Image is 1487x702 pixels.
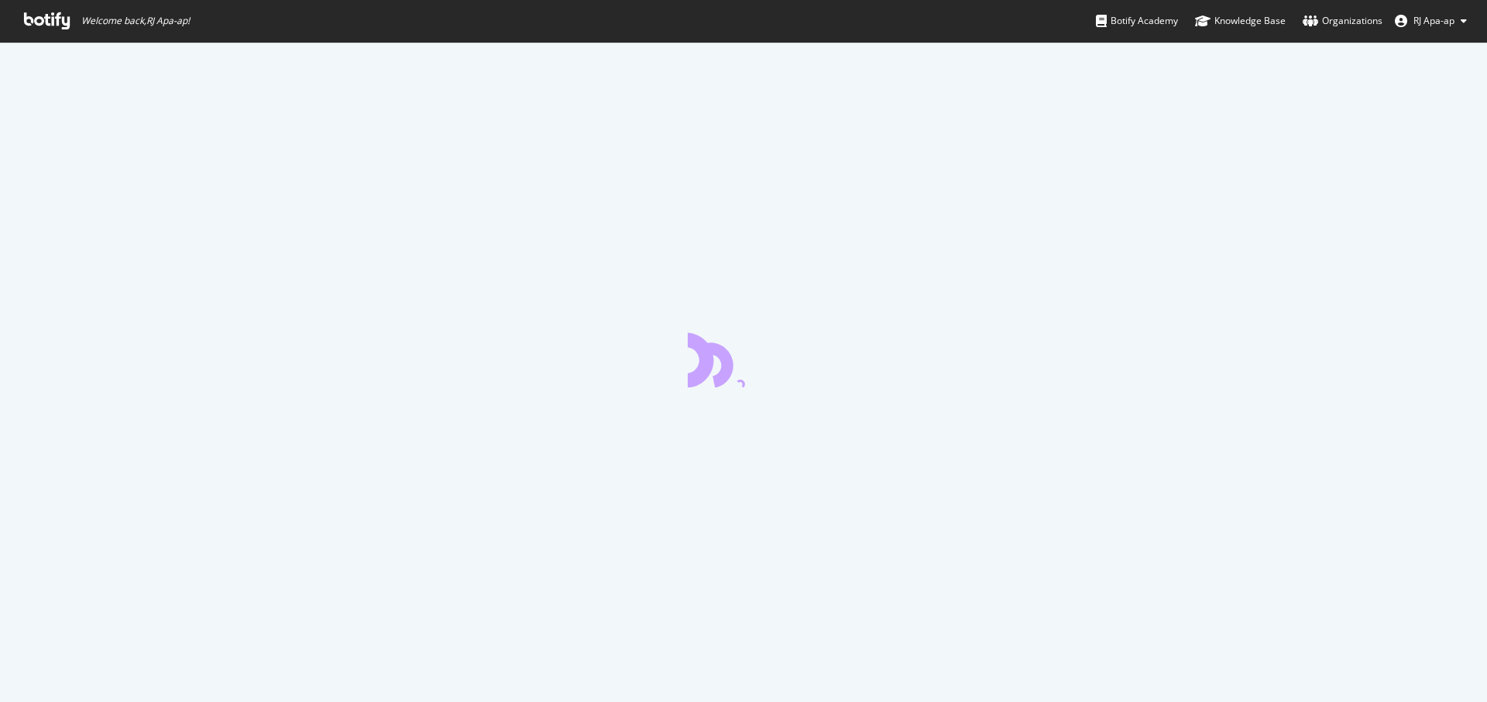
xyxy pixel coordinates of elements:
button: RJ Apa-ap [1382,9,1479,33]
span: RJ Apa-ap [1413,14,1454,27]
div: Botify Academy [1096,13,1178,29]
div: Organizations [1303,13,1382,29]
div: animation [688,332,799,387]
div: Knowledge Base [1195,13,1286,29]
span: Welcome back, RJ Apa-ap ! [81,15,190,27]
